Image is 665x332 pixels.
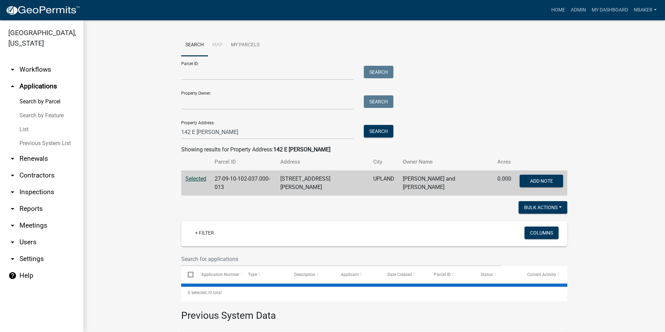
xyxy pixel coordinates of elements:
[188,290,209,295] span: 0 selected /
[530,178,553,184] span: Add Note
[524,227,559,239] button: Columns
[399,154,493,170] th: Owner Name
[568,3,589,17] a: Admin
[381,266,427,283] datatable-header-cell: Date Created
[181,284,567,301] div: 0 total
[8,82,17,90] i: arrow_drop_up
[210,171,276,196] td: 27-09-10-102-037.000-013
[227,34,264,56] a: My Parcels
[427,266,474,283] datatable-header-cell: Parcel ID
[369,154,399,170] th: City
[276,154,369,170] th: Address
[8,188,17,196] i: arrow_drop_down
[631,3,659,17] a: nbaker
[481,272,493,277] span: Status
[474,266,521,283] datatable-header-cell: Status
[181,301,567,323] h3: Previous System Data
[434,272,451,277] span: Parcel ID
[493,171,515,196] td: 0.000
[364,125,393,137] button: Search
[521,266,567,283] datatable-header-cell: Current Activity
[519,201,567,214] button: Bulk Actions
[399,171,493,196] td: [PERSON_NAME] and [PERSON_NAME]
[288,266,334,283] datatable-header-cell: Description
[387,272,412,277] span: Date Created
[276,171,369,196] td: [STREET_ADDRESS][PERSON_NAME]
[8,255,17,263] i: arrow_drop_down
[181,266,194,283] datatable-header-cell: Select
[8,205,17,213] i: arrow_drop_down
[493,154,515,170] th: Acres
[334,266,381,283] datatable-header-cell: Applicant
[8,155,17,163] i: arrow_drop_down
[8,221,17,230] i: arrow_drop_down
[210,154,276,170] th: Parcel ID
[181,252,501,266] input: Search for applications
[181,34,208,56] a: Search
[194,266,241,283] datatable-header-cell: Application Number
[364,66,393,78] button: Search
[181,145,567,154] div: Showing results for Property Address:
[8,171,17,180] i: arrow_drop_down
[248,272,257,277] span: Type
[520,175,563,187] button: Add Note
[341,272,359,277] span: Applicant
[8,238,17,246] i: arrow_drop_down
[364,95,393,108] button: Search
[369,171,399,196] td: UPLAND
[294,272,315,277] span: Description
[273,146,330,153] strong: 142 E [PERSON_NAME]
[185,175,206,182] a: Selected
[201,272,239,277] span: Application Number
[241,266,288,283] datatable-header-cell: Type
[190,227,219,239] a: + Filter
[589,3,631,17] a: My Dashboard
[8,271,17,280] i: help
[548,3,568,17] a: Home
[527,272,556,277] span: Current Activity
[8,65,17,74] i: arrow_drop_down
